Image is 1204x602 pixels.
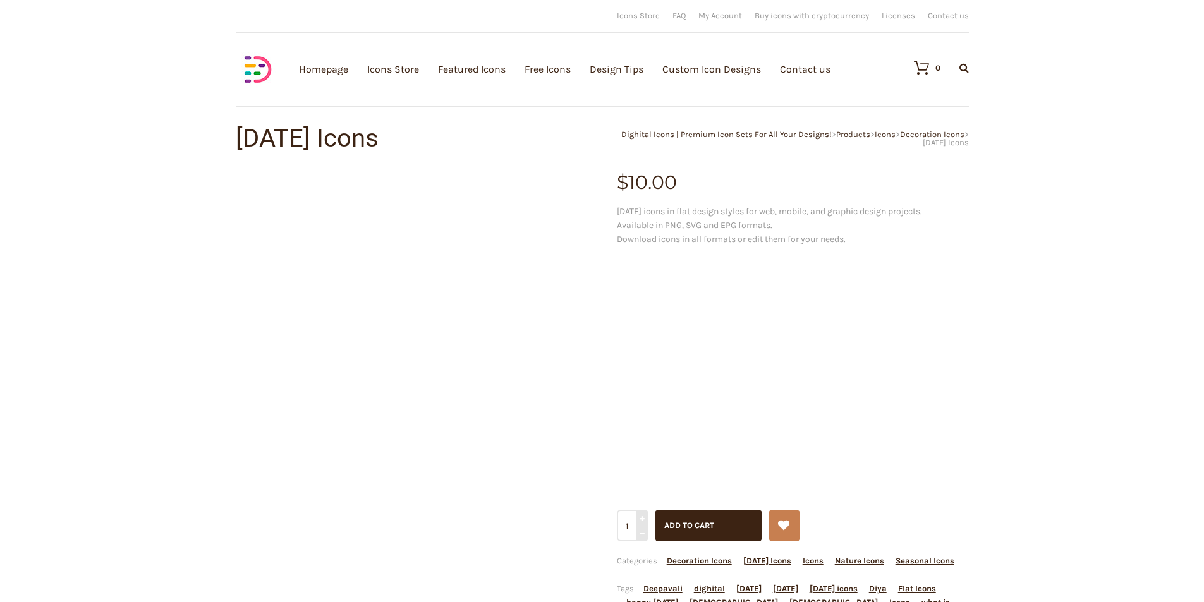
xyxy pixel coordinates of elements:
span: [DATE] Icons [923,138,969,147]
a: [DATE] [736,584,762,593]
a: Icons [803,556,824,565]
h1: [DATE] Icons [236,126,602,151]
a: Icons [875,129,896,139]
a: [DATE] icons [810,584,858,593]
img: Diwali icons png/svg/eps [617,255,969,490]
span: Categories [617,556,954,565]
a: Icons Store [617,11,660,20]
a: Flat Icons [898,584,936,593]
div: 0 [935,64,940,72]
span: Add to cart [664,521,714,530]
input: Qty [617,510,647,541]
a: [DATE] Icons [743,556,791,565]
a: Contact us [928,11,969,20]
a: [DATE] [773,584,798,593]
a: Products [836,129,870,139]
a: Licenses [882,11,915,20]
button: Add to cart [655,510,762,541]
a: Seasonal Icons [896,556,954,565]
a: Decoration Icons [900,129,964,139]
div: > > > > [602,130,969,147]
a: Buy icons with cryptocurrency [755,11,869,20]
bdi: 10.00 [617,171,677,194]
a: 0 [901,60,940,75]
a: FAQ [672,11,686,20]
span: $ [617,171,628,194]
a: Deepavali [643,584,683,593]
a: Nature Icons [835,556,884,565]
a: Decoration Icons [667,556,732,565]
a: My Account [698,11,742,20]
a: dighital [694,584,725,593]
a: Diya [869,584,887,593]
a: Dighital Icons | Premium Icon Sets For All Your Designs! [621,129,832,139]
p: [DATE] icons in flat design styles for web, mobile, and graphic design projects. Available in PNG... [617,205,969,246]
